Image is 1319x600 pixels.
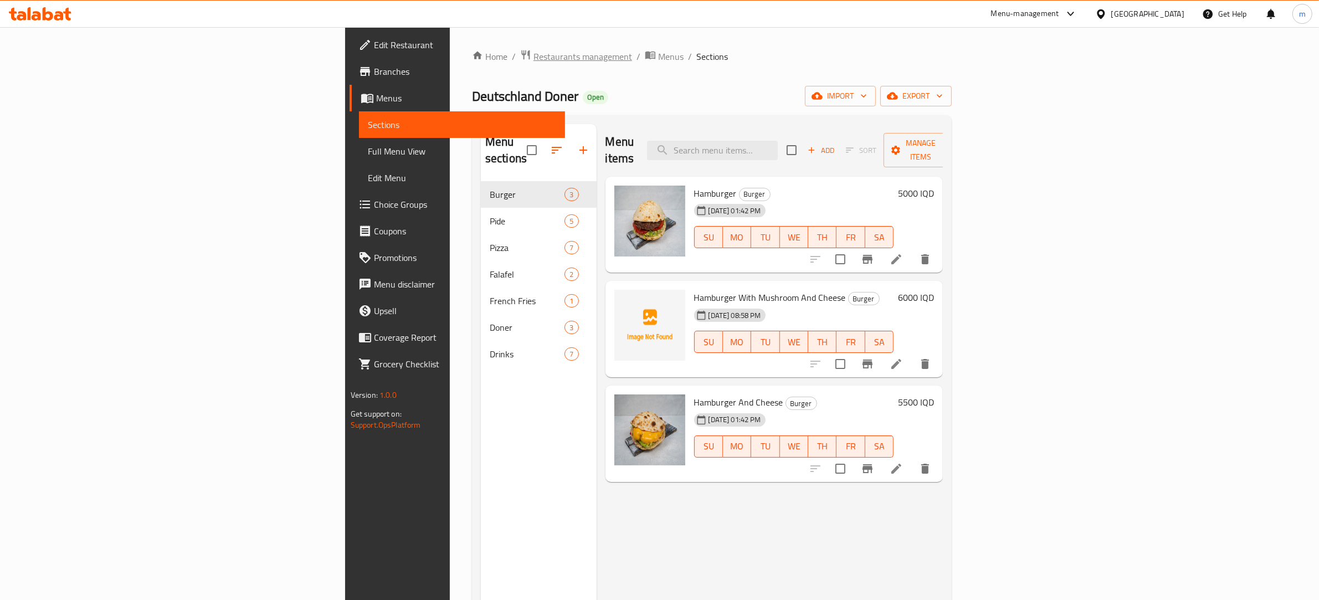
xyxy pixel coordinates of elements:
button: TH [808,331,836,353]
h6: 5000 IQD [898,186,934,201]
span: Open [583,93,608,102]
span: TH [813,334,832,350]
span: MO [727,334,747,350]
span: 1 [565,296,578,306]
span: MO [727,229,747,245]
button: TH [808,435,836,458]
span: Menus [658,50,684,63]
div: items [564,214,578,228]
a: Branches [350,58,566,85]
a: Sections [359,111,566,138]
li: / [637,50,640,63]
button: FR [836,435,865,458]
span: FR [841,438,860,454]
span: Pide [490,214,564,228]
button: import [805,86,876,106]
nav: Menu sections [481,177,597,372]
span: Grocery Checklist [374,357,557,371]
div: French Fries [490,294,564,307]
button: SU [694,435,723,458]
span: Promotions [374,251,557,264]
div: French Fries1 [481,288,597,314]
span: Hamburger With Mushroom And Cheese [694,289,846,306]
span: TU [756,229,775,245]
span: SA [870,438,889,454]
a: Edit menu item [890,462,903,475]
button: Manage items [884,133,958,167]
span: SU [699,438,718,454]
span: SA [870,334,889,350]
button: Branch-specific-item [854,455,881,482]
span: WE [784,438,804,454]
div: [GEOGRAPHIC_DATA] [1111,8,1184,20]
span: 5 [565,216,578,227]
span: SA [870,229,889,245]
button: SU [694,226,723,248]
button: export [880,86,952,106]
span: Falafel [490,268,564,281]
button: delete [912,351,938,377]
input: search [647,141,778,160]
span: Upsell [374,304,557,317]
div: Menu-management [991,7,1059,20]
li: / [688,50,692,63]
span: Add [806,144,836,157]
nav: breadcrumb [472,49,952,64]
span: Menus [376,91,557,105]
span: Manage items [892,136,949,164]
a: Upsell [350,298,566,324]
span: Select to update [829,457,852,480]
a: Full Menu View [359,138,566,165]
span: Burger [740,188,770,201]
span: 2 [565,269,578,280]
span: m [1299,8,1306,20]
span: Sort sections [543,137,570,163]
span: import [814,89,867,103]
a: Coverage Report [350,324,566,351]
span: Version: [351,388,378,402]
span: TH [813,229,832,245]
button: MO [723,331,751,353]
span: Edit Restaurant [374,38,557,52]
div: Burger [739,188,771,201]
button: TU [751,331,779,353]
a: Menus [645,49,684,64]
div: items [564,188,578,201]
div: Burger [848,292,880,305]
span: Burger [490,188,564,201]
span: [DATE] 01:42 PM [704,414,766,425]
a: Menus [350,85,566,111]
span: Restaurants management [533,50,632,63]
div: Burger3 [481,181,597,208]
a: Promotions [350,244,566,271]
img: Hamburger With Mushroom And Cheese [614,290,685,361]
span: TU [756,438,775,454]
a: Choice Groups [350,191,566,218]
div: Open [583,91,608,104]
a: Support.OpsPlatform [351,418,421,432]
span: Menu disclaimer [374,278,557,291]
span: Get support on: [351,407,402,421]
button: SA [865,331,894,353]
button: TH [808,226,836,248]
a: Edit menu item [890,357,903,371]
h6: 6000 IQD [898,290,934,305]
button: WE [780,226,808,248]
span: Drinks [490,347,564,361]
button: delete [912,246,938,273]
button: TU [751,435,779,458]
span: Coverage Report [374,331,557,344]
span: 7 [565,243,578,253]
span: Burger [849,293,879,305]
span: Select all sections [520,139,543,162]
a: Edit Menu [359,165,566,191]
button: Add section [570,137,597,163]
div: Pide5 [481,208,597,234]
span: WE [784,229,804,245]
span: Doner [490,321,564,334]
a: Grocery Checklist [350,351,566,377]
span: Burger [786,397,817,410]
span: Select section [780,139,803,162]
